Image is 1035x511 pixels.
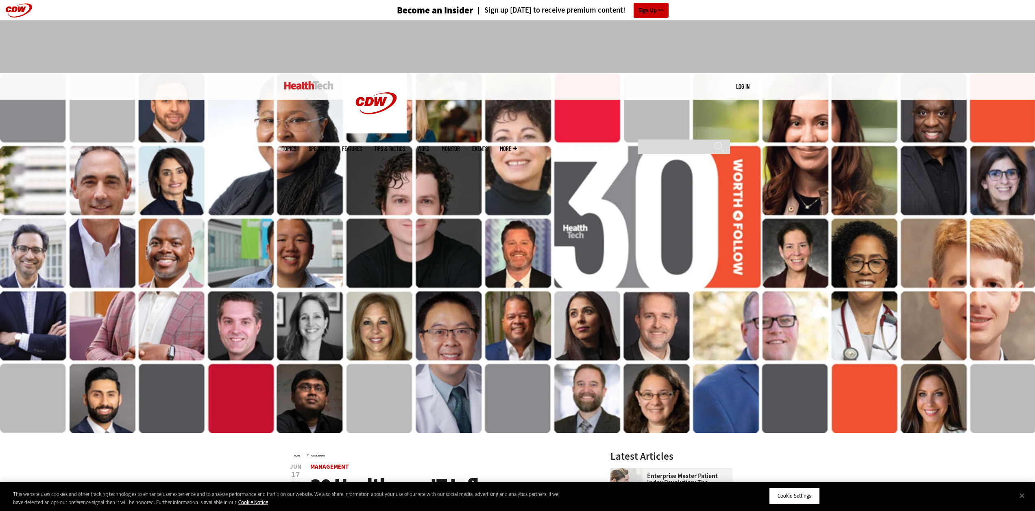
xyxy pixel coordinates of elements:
button: Cookie Settings [769,487,820,504]
a: Enterprise Master Patient Index Revolution: The Future of Healthcare Data Management [610,473,728,499]
span: Specialty [309,146,330,152]
span: More [500,146,517,152]
a: Sign up [DATE] to receive premium content! [473,7,625,14]
img: Home [346,73,407,133]
a: Management [310,463,349,471]
a: Events [472,146,488,152]
a: Sign Up [634,3,669,18]
h3: Latest Articles [610,451,732,461]
a: Home [294,454,300,457]
img: medical researchers look at data on desktop monitor [610,468,643,500]
div: » [294,451,589,458]
a: Log in [736,83,750,90]
a: Features [342,146,362,152]
img: Home [284,81,333,90]
div: This website uses cookies and other tracking technologies to enhance user experience and to analy... [13,490,569,506]
a: Tips & Tactics [374,146,405,152]
span: Topics [282,146,296,152]
span: 2025 [291,479,301,486]
a: Management [311,454,325,457]
a: Video [417,146,429,152]
span: Jun [290,464,301,470]
div: User menu [736,82,750,91]
a: Become an Insider [366,6,473,15]
button: Close [1013,487,1031,504]
a: medical researchers look at data on desktop monitor [610,468,647,474]
a: More information about your privacy [238,499,268,506]
a: MonITor [442,146,460,152]
h3: Become an Insider [397,6,473,15]
a: CDW [346,127,407,135]
span: 17 [290,471,301,479]
iframe: advertisement [370,28,666,65]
